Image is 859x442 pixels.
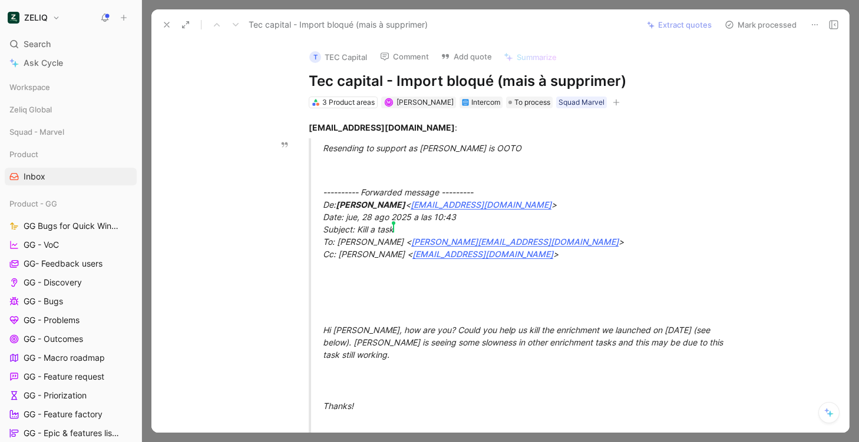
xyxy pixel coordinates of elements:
div: Resending to support as [PERSON_NAME] is OOTO [323,142,731,179]
a: GG Bugs for Quick Wins days [5,217,137,235]
div: Hi [PERSON_NAME], how are you? Could you help us kill the enrichment we launched on [DATE] (see b... [323,324,731,361]
div: 3 Product areas [322,97,375,108]
button: Add quote [435,48,497,65]
h1: ZELIQ [24,12,48,23]
span: Product - GG [9,198,57,210]
button: Extract quotes [642,16,717,33]
div: Zeliq Global [5,101,137,118]
span: GG - Outcomes [24,333,83,345]
button: Comment [375,48,434,65]
span: Product [9,148,38,160]
span: Tec capital - Import bloqué (mais à supprimer) [249,18,428,32]
span: Ask Cycle [24,56,63,70]
span: GG Bugs for Quick Wins days [24,220,122,232]
a: GG - Outcomes [5,330,137,348]
div: ProductInbox [5,145,137,185]
a: GG - Problems [5,311,137,329]
span: GG - Epic & features listing [24,427,121,439]
div: T [309,51,321,63]
span: Zeliq Global [9,104,52,115]
div: : [309,121,716,134]
h1: Tec capital - Import bloqué (mais à supprimer) [309,72,716,91]
div: Workspace [5,78,137,96]
span: To process [514,97,550,108]
div: To process [506,97,553,108]
button: TTEC Capital [304,48,372,66]
span: GG- Feedback users [24,258,103,270]
div: Product - GG [5,195,137,212]
a: GG - Feature request [5,368,137,385]
strong: [EMAIL_ADDRESS][DOMAIN_NAME] [309,122,455,132]
a: [EMAIL_ADDRESS][DOMAIN_NAME] [411,200,551,210]
div: Squad - Marvel [5,123,137,141]
span: Workspace [9,81,50,93]
img: ZELIQ [8,12,19,24]
div: Squad - Marvel [5,123,137,144]
span: GG - Discovery [24,277,82,288]
span: GG - Macro roadmap [24,352,105,364]
span: [PERSON_NAME] [397,98,454,107]
div: Product [5,145,137,163]
a: GG - Macro roadmap [5,349,137,367]
a: GG - Discovery [5,274,137,291]
a: Ask Cycle [5,54,137,72]
span: Search [24,37,51,51]
div: Search [5,35,137,53]
span: GG - Feature factory [24,408,103,420]
span: Squad - Marvel [9,126,64,138]
span: GG - Problems [24,314,80,326]
a: [PERSON_NAME][EMAIL_ADDRESS][DOMAIN_NAME] [411,237,619,247]
div: Product - GGGG Bugs for Quick Wins daysGG - VoCGG- Feedback usersGG - DiscoveryGG - BugsGG - Prob... [5,195,137,442]
button: Mark processed [719,16,802,33]
span: GG - Feature request [24,371,104,383]
a: GG- Feedback users [5,255,137,272]
a: GG - Priorization [5,387,137,404]
span: GG - Priorization [24,390,87,401]
a: [EMAIL_ADDRESS][DOMAIN_NAME] [412,249,553,259]
strong: [PERSON_NAME] [336,200,405,210]
a: GG - VoC [5,236,137,254]
div: Squad Marvel [559,97,604,108]
button: Summarize [498,49,562,65]
span: GG - Bugs [24,295,63,307]
a: GG - Bugs [5,293,137,310]
button: ZELIQZELIQ [5,9,63,26]
a: GG - Epic & features listing [5,424,137,442]
span: GG - VoC [24,239,59,251]
div: Thanks! [323,400,731,412]
div: ---------- Forwarded message --------- De: < > Date: jue, 28 ago 2025 a las 10:43 Subject: Kill a... [323,186,731,272]
a: Inbox [5,168,137,185]
span: Summarize [517,52,557,62]
div: Zeliq Global [5,101,137,122]
div: M [385,99,392,105]
a: GG - Feature factory [5,406,137,423]
span: Inbox [24,171,45,182]
div: Intercom [471,97,500,108]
